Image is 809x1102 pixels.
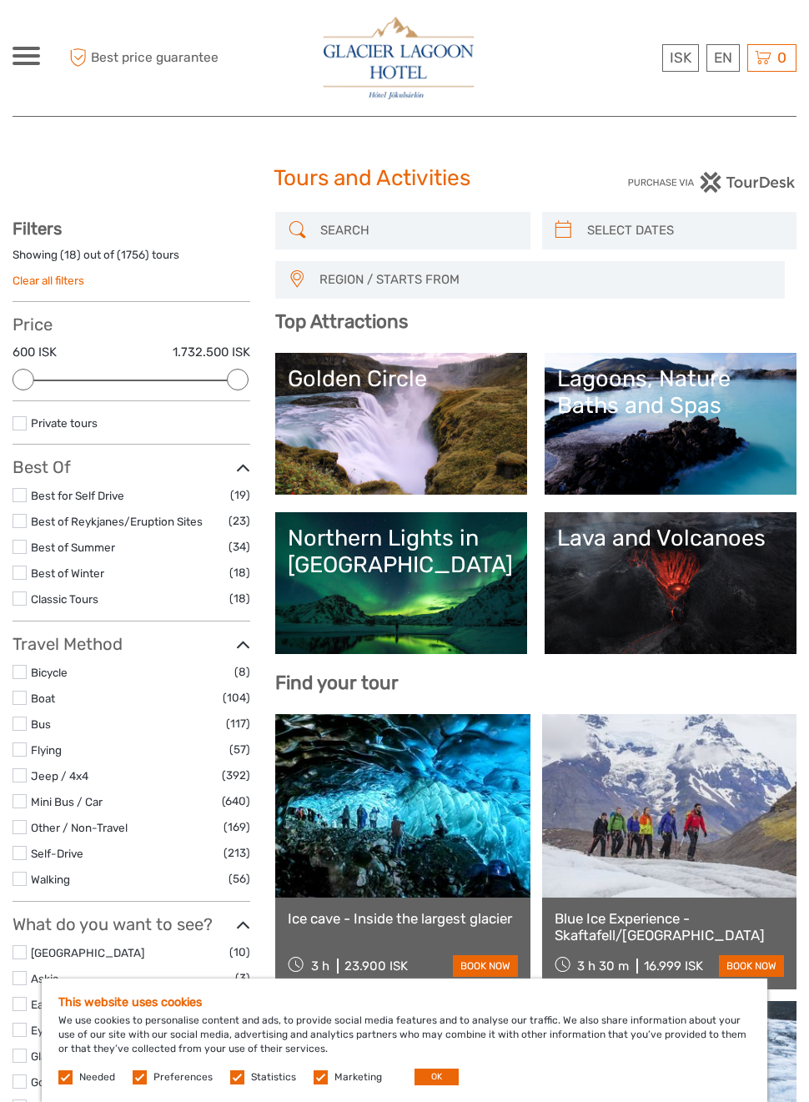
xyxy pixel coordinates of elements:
[229,589,250,608] span: (18)
[577,959,629,974] span: 3 h 30 m
[13,219,62,239] strong: Filters
[311,959,329,974] span: 3 h
[557,525,784,551] div: Lava and Volcanoes
[13,457,250,477] h3: Best Of
[580,216,788,245] input: SELECT DATES
[288,910,517,927] a: Ice cave - Inside the largest glacier
[79,1070,115,1084] label: Needed
[288,365,515,482] a: Golden Circle
[31,566,104,580] a: Best of Winter
[121,247,145,263] label: 1756
[31,416,98,430] a: Private tours
[224,843,250,863] span: (213)
[230,486,250,505] span: (19)
[31,541,115,554] a: Best of Summer
[275,672,399,694] b: Find your tour
[31,998,169,1011] a: East [GEOGRAPHIC_DATA]
[153,1070,213,1084] label: Preferences
[275,310,408,333] b: Top Attractions
[627,172,796,193] img: PurchaseViaTourDesk.png
[557,365,784,420] div: Lagoons, Nature Baths and Spas
[222,766,250,785] span: (392)
[13,914,250,934] h3: What do you want to see?
[173,344,250,361] label: 1.732.500 ISK
[229,537,250,556] span: (34)
[31,1049,72,1063] a: Glaciers
[274,165,535,192] h1: Tours and Activities
[334,1070,382,1084] label: Marketing
[453,955,518,977] a: book now
[226,714,250,733] span: (117)
[31,821,128,834] a: Other / Non-Travel
[344,959,408,974] div: 23.900 ISK
[670,49,691,66] span: ISK
[288,525,515,642] a: Northern Lights in [GEOGRAPHIC_DATA]
[13,634,250,654] h3: Travel Method
[42,979,767,1102] div: We use cookies to personalise content and ads, to provide social media features and to analyse ou...
[314,216,521,245] input: SEARCH
[234,662,250,682] span: (8)
[31,769,88,782] a: Jeep / 4x4
[644,959,703,974] div: 16.999 ISK
[31,489,124,502] a: Best for Self Drive
[31,873,70,886] a: Walking
[235,969,250,988] span: (3)
[415,1069,459,1085] button: OK
[555,910,784,944] a: Blue Ice Experience - Skaftafell/[GEOGRAPHIC_DATA]
[719,955,784,977] a: book now
[31,666,68,679] a: Bicycle
[13,274,84,287] a: Clear all filters
[31,743,62,757] a: Flying
[229,563,250,582] span: (18)
[65,44,219,72] span: Best price guarantee
[31,1024,102,1037] a: Eyjafjallajökull
[13,314,250,335] h3: Price
[31,1075,99,1089] a: Golden Circle
[31,717,51,731] a: Bus
[312,266,776,294] button: REGION / STARTS FROM
[31,515,203,528] a: Best of Reykjanes/Eruption Sites
[31,592,98,606] a: Classic Tours
[64,247,77,263] label: 18
[288,525,515,579] div: Northern Lights in [GEOGRAPHIC_DATA]
[557,525,784,642] a: Lava and Volcanoes
[31,847,83,860] a: Self-Drive
[706,44,740,72] div: EN
[13,344,57,361] label: 600 ISK
[251,1070,296,1084] label: Statistics
[31,946,144,959] a: [GEOGRAPHIC_DATA]
[224,818,250,837] span: (169)
[288,365,515,392] div: Golden Circle
[31,795,103,808] a: Mini Bus / Car
[775,49,789,66] span: 0
[229,511,250,531] span: (23)
[557,365,784,482] a: Lagoons, Nature Baths and Spas
[229,943,250,962] span: (10)
[13,247,250,273] div: Showing ( ) out of ( ) tours
[31,972,58,985] a: Askja
[223,688,250,707] span: (104)
[324,17,474,99] img: 2790-86ba44ba-e5e5-4a53-8ab7-28051417b7bc_logo_big.jpg
[222,792,250,811] span: (640)
[229,740,250,759] span: (57)
[229,869,250,888] span: (56)
[31,692,55,705] a: Boat
[58,995,751,1009] h5: This website uses cookies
